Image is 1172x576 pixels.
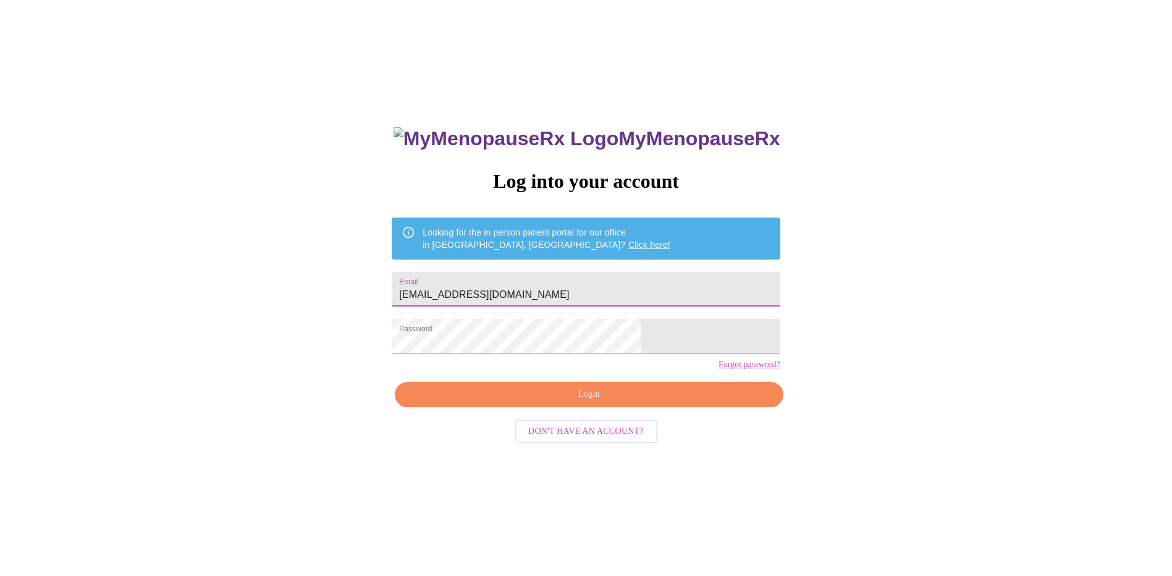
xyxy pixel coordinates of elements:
button: Don't have an account? [515,420,657,444]
span: Don't have an account? [528,424,644,439]
a: Forgot password? [719,360,780,370]
button: Login [395,382,783,407]
span: Login [409,387,769,402]
div: Looking for the in person patient portal for our office in [GEOGRAPHIC_DATA], [GEOGRAPHIC_DATA]? [423,221,670,256]
a: Don't have an account? [512,425,660,436]
img: MyMenopauseRx Logo [394,127,618,150]
h3: Log into your account [392,170,780,193]
a: Click here! [628,240,670,250]
h3: MyMenopauseRx [394,127,780,150]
